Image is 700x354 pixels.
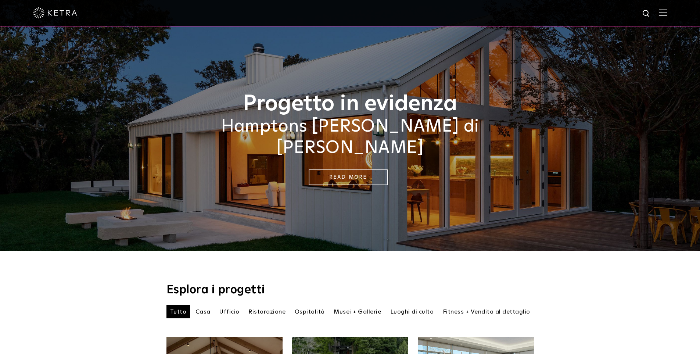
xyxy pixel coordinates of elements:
[195,309,211,315] font: Casa
[221,118,479,157] font: Hamptons [PERSON_NAME] di [PERSON_NAME]
[659,9,667,16] img: Hamburger%20Nav.svg
[170,309,187,315] font: Tutto
[248,309,286,315] font: Ristorazione
[295,309,325,315] font: Ospitalità
[390,309,434,315] font: Luoghi di culto
[309,169,388,185] a: Read More
[443,309,530,315] font: Fitness + Vendita al dettaglio
[219,309,240,315] font: Ufficio
[334,309,381,315] font: Musei + Gallerie
[642,9,651,18] img: icona di ricerca
[166,284,265,296] font: Esplora i progetti
[33,7,77,18] img: ketra-logo-2019-bianco
[243,93,457,115] font: Progetto in evidenza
